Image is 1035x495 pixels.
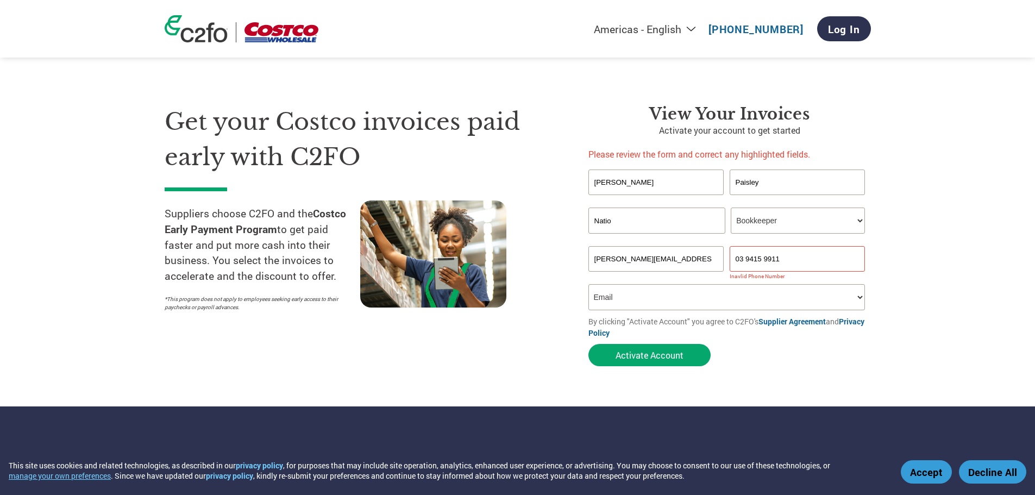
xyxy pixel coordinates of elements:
[708,22,804,36] a: [PHONE_NUMBER]
[901,460,952,484] button: Accept
[236,460,283,471] a: privacy policy
[758,316,826,327] a: Supplier Agreement
[588,273,724,280] div: Inavlid Email Address
[165,206,346,236] strong: Costco Early Payment Program
[165,104,556,174] h1: Get your Costco invoices paid early with C2FO
[588,104,871,124] h3: View Your Invoices
[588,316,871,339] p: By clicking "Activate Account" you agree to C2FO's and
[588,344,711,366] button: Activate Account
[588,208,725,234] input: Your company name*
[588,235,865,242] div: Invalid company name or company name is too long
[165,15,228,42] img: c2fo logo
[360,200,506,308] img: supply chain worker
[206,471,253,481] a: privacy policy
[588,316,864,338] a: Privacy Policy
[730,273,865,280] div: Inavlid Phone Number
[588,124,871,137] p: Activate your account to get started
[165,295,349,311] p: *This program does not apply to employees seeking early access to their paychecks or payroll adva...
[165,206,360,284] p: Suppliers choose C2FO and the to get paid faster and put more cash into their business. You selec...
[244,22,318,42] img: Costco
[588,170,724,195] input: First Name*
[588,246,724,272] input: Invalid Email format
[9,460,885,481] div: This site uses cookies and related technologies, as described in our , for purposes that may incl...
[9,471,111,481] button: manage your own preferences
[588,196,724,203] div: Invalid first name or first name is too long
[588,148,871,161] p: Please review the form and correct any highlighted fields.
[730,246,865,272] input: Phone*
[817,16,871,41] a: Log In
[731,208,865,234] select: Title/Role
[959,460,1026,484] button: Decline All
[730,170,865,195] input: Last Name*
[730,196,865,203] div: Invalid last name or last name is too long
